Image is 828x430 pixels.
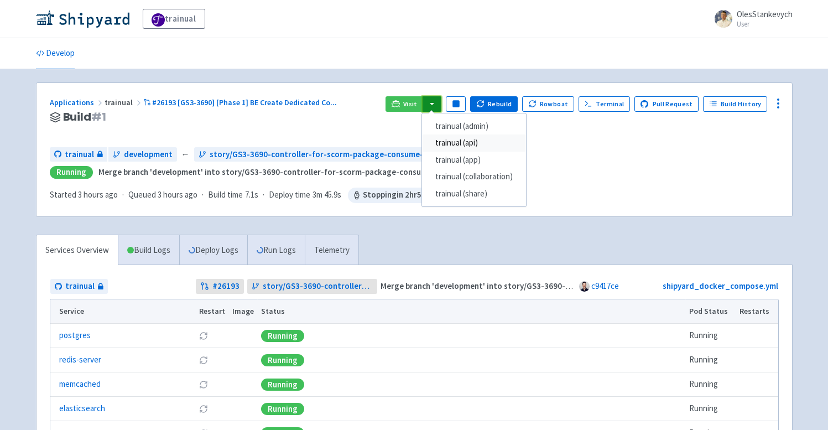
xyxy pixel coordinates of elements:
[422,185,526,203] a: trainual (share)
[118,235,179,266] a: Build Logs
[579,96,630,112] a: Terminal
[208,189,243,201] span: Build time
[63,111,106,123] span: Build
[245,189,258,201] span: 7.1s
[210,148,441,161] span: story/GS3-3690-controller-for-scorm-package-consume-page
[181,148,190,161] span: ←
[446,96,466,112] button: Pause
[199,405,208,413] button: Restart pod
[247,235,305,266] a: Run Logs
[50,189,118,200] span: Started
[228,299,257,324] th: Image
[179,235,247,266] a: Deploy Logs
[91,109,106,125] span: # 1
[36,38,75,69] a: Develop
[261,403,304,415] div: Running
[50,299,196,324] th: Service
[261,354,304,366] div: Running
[591,281,619,291] a: c9417ce
[470,96,518,112] button: Rebuild
[158,189,197,200] time: 3 hours ago
[736,299,778,324] th: Restarts
[257,299,685,324] th: Status
[386,96,423,112] a: Visit
[247,279,377,294] a: story/GS3-3690-controller-for-scorm-package-consume-page
[708,10,793,28] a: OlesStankevych User
[59,329,91,342] a: postgres
[50,279,108,294] a: trainual
[212,280,239,293] strong: # 26193
[261,330,304,342] div: Running
[59,354,101,366] a: redis-server
[143,97,339,107] a: #26193 [GS3-3690] [Phase 1] BE Create Dedicated Co...
[737,20,793,28] small: User
[59,402,105,415] a: elasticsearch
[37,235,118,266] a: Services Overview
[36,10,129,28] img: Shipyard logo
[199,380,208,389] button: Restart pod
[403,100,418,108] span: Visit
[50,188,452,203] div: · · ·
[196,279,244,294] a: #26193
[65,148,94,161] span: trainual
[422,118,526,135] a: trainual (admin)
[108,147,177,162] a: development
[50,166,93,179] div: Running
[422,134,526,152] a: trainual (api)
[199,331,208,340] button: Restart pod
[143,9,205,29] a: trainual
[269,189,310,201] span: Deploy time
[685,299,736,324] th: Pod Status
[152,97,337,107] span: #26193 [GS3-3690] [Phase 1] BE Create Dedicated Co ...
[313,189,341,201] span: 3m 45.9s
[98,167,454,177] strong: Merge branch 'development' into story/GS3-3690-controller-for-scorm-package-consume-page
[105,97,143,107] span: trainual
[422,168,526,185] a: trainual (collaboration)
[685,372,736,397] td: Running
[50,97,105,107] a: Applications
[124,148,173,161] span: development
[78,189,118,200] time: 3 hours ago
[663,281,778,291] a: shipyard_docker_compose.yml
[685,397,736,421] td: Running
[194,147,446,162] a: story/GS3-3690-controller-for-scorm-package-consume-page
[685,324,736,348] td: Running
[65,280,95,293] span: trainual
[261,379,304,391] div: Running
[703,96,767,112] a: Build History
[199,356,208,365] button: Restart pod
[128,189,197,200] span: Queued
[348,188,452,203] span: Stopping in 2 hr 56 min
[381,281,736,291] strong: Merge branch 'development' into story/GS3-3690-controller-for-scorm-package-consume-page
[196,299,229,324] th: Restart
[685,348,736,372] td: Running
[522,96,574,112] button: Rowboat
[59,378,101,391] a: memcached
[305,235,358,266] a: Telemetry
[422,152,526,169] a: trainual (app)
[737,9,793,19] span: OlesStankevych
[634,96,699,112] a: Pull Request
[263,280,373,293] span: story/GS3-3690-controller-for-scorm-package-consume-page
[50,147,107,162] a: trainual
